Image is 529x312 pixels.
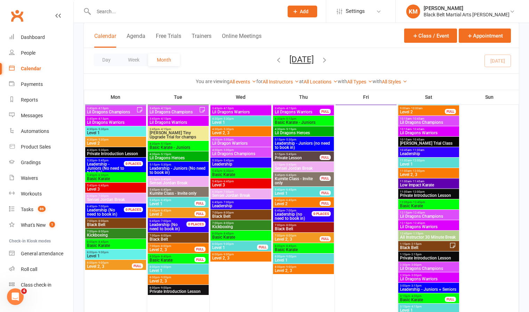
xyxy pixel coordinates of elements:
[285,188,296,191] span: - 6:45pm
[222,138,234,141] span: - 5:00pm
[196,79,230,84] strong: You are viewing
[87,162,110,167] span: Leadership -
[21,81,43,87] div: Payments
[87,110,136,114] span: Lil Dragons Champions
[274,224,332,227] span: 7:00pm
[212,169,270,173] span: 5:45pm
[9,45,73,61] a: People
[411,190,425,193] span: - 12:00pm
[87,208,132,216] span: need to book in)
[87,223,145,227] span: Black Belt
[49,222,55,227] span: 1
[87,141,145,145] span: Level 2
[7,288,24,305] iframe: Intercom live chat
[400,120,458,125] span: Lil Dragons Champions
[149,117,207,120] span: 3:45pm
[222,149,234,152] span: - 5:00pm
[212,253,270,256] span: 8:00pm
[275,212,302,217] span: Leadership (no
[212,162,270,166] span: Leadership
[149,212,195,216] span: Level 2
[320,201,331,206] div: FULL
[212,159,270,162] span: 5:30pm
[149,202,195,206] span: Level 1
[148,54,180,66] button: Month
[400,173,458,177] span: Level 2, 3
[285,153,296,156] span: - 5:45pm
[400,162,458,166] span: Level 1
[222,232,234,235] span: - 8:45pm
[21,282,51,288] div: Class check-in
[274,110,320,114] span: Lil Dragons Warriors
[160,117,171,120] span: - 4:15pm
[274,237,320,241] span: Level 2, 3
[400,211,458,214] span: 12:15pm
[97,128,109,131] span: - 5:30pm
[38,206,46,212] span: 86
[212,141,270,145] span: Lil Dragon Warriors
[400,152,458,156] span: Leadership
[347,79,372,85] a: All Types
[412,211,425,214] span: - 12:45pm
[274,128,332,131] span: 4:30pm
[304,79,338,85] a: All Locations
[212,110,270,114] span: Lil Dragons Warriors
[212,190,270,193] span: 6:30pm
[127,33,145,48] button: Agenda
[21,66,41,71] div: Calendar
[212,201,270,204] span: 6:45pm
[400,138,458,141] span: 10:15am
[192,33,211,48] button: Trainers
[212,242,257,246] span: 8:00pm
[410,253,422,256] span: - 2:15pm
[160,219,171,223] span: - 7:00pm
[149,110,199,114] span: Lil Dragons Champions
[285,138,296,141] span: - 5:30pm
[149,219,195,223] span: 6:45pm
[400,225,458,229] span: Lil Dragons Warriors
[212,107,270,110] span: 3:45pm
[424,5,510,11] div: [PERSON_NAME]
[274,156,320,160] span: Private Lesson
[400,201,458,204] span: 12:00pm
[320,176,331,181] div: FULL
[149,163,207,166] span: 5:15pm
[400,235,458,239] span: All Instructor 30 Minute Break
[274,174,320,177] span: 5:45pm
[160,178,171,181] span: - 5:45pm
[222,190,234,193] span: - 7:00pm
[149,142,207,145] span: 4:30pm
[285,234,296,237] span: - 8:00pm
[97,117,109,120] span: - 4:15pm
[274,209,320,212] span: 6:45pm
[411,180,424,183] span: - 11:45am
[412,232,423,235] span: - 1:15pm
[285,224,296,227] span: - 8:00pm
[149,234,207,237] span: 7:00pm
[186,222,206,227] div: 0 PLACES
[9,155,73,170] a: Gradings
[21,251,63,256] div: General attendance
[9,246,73,262] a: General attendance kiosk mode
[274,191,320,195] span: Level 1
[289,55,314,64] button: [DATE]
[212,246,257,250] span: Level 1
[274,138,332,141] span: 5:15pm
[222,117,234,120] span: - 5:30pm
[400,110,445,114] span: Level 2
[160,107,171,110] span: - 4:15pm
[9,202,73,217] a: Tasks 86
[21,175,38,181] div: Waivers
[299,79,304,84] strong: at
[149,166,207,175] span: Leadership - Juniors (No need to book in)
[87,131,145,135] span: Level 1
[285,128,296,131] span: - 5:15pm
[338,79,347,84] strong: with
[274,227,332,231] span: Black Belt
[9,77,73,92] a: Payments
[149,120,207,125] span: Lil Dragons Warriors
[212,180,270,183] span: 5:45pm
[412,201,425,204] span: - 12:45pm
[149,181,207,185] span: Sensei Jordan Break
[149,237,207,241] span: Black Belt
